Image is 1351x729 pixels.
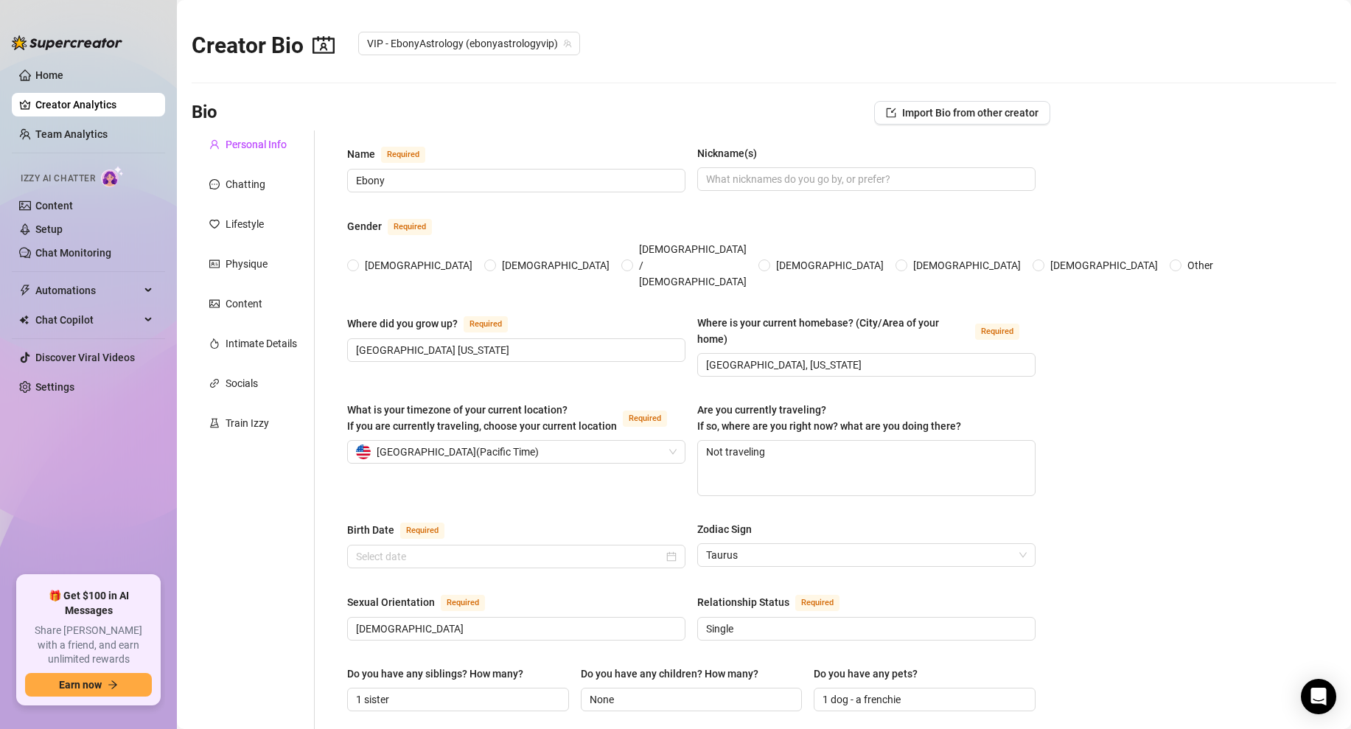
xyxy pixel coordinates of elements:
span: contacts [313,34,335,56]
label: Birth Date [347,521,461,539]
span: Required [400,523,444,539]
span: Earn now [59,679,102,691]
span: arrow-right [108,680,118,690]
input: Relationship Status [706,621,1024,637]
img: Chat Copilot [19,315,29,325]
h2: Creator Bio [192,32,335,60]
div: Relationship Status [697,594,789,610]
div: Personal Info [226,136,287,153]
input: Sexual Orientation [356,621,674,637]
div: Birth Date [347,522,394,538]
input: Where did you grow up? [356,342,674,358]
span: heart [209,219,220,229]
img: us [356,444,371,459]
div: Lifestyle [226,216,264,232]
div: Open Intercom Messenger [1301,679,1336,714]
div: Intimate Details [226,335,297,352]
span: Share [PERSON_NAME] with a friend, and earn unlimited rewards [25,624,152,667]
button: Import Bio from other creator [874,101,1050,125]
div: Sexual Orientation [347,594,435,610]
span: [DEMOGRAPHIC_DATA] [359,257,478,273]
span: thunderbolt [19,285,31,296]
span: Required [381,147,425,163]
span: fire [209,338,220,349]
label: Zodiac Sign [697,521,762,537]
input: Do you have any siblings? How many? [356,691,557,708]
img: AI Chatter [101,166,124,187]
a: Team Analytics [35,128,108,140]
span: user [209,139,220,150]
div: Nickname(s) [697,145,757,161]
span: import [886,108,896,118]
div: Where did you grow up? [347,315,458,332]
span: Required [388,219,432,235]
label: Where did you grow up? [347,315,524,332]
label: Do you have any pets? [814,666,928,682]
label: Do you have any siblings? How many? [347,666,534,682]
h3: Bio [192,101,217,125]
input: Do you have any pets? [823,691,1024,708]
a: Creator Analytics [35,93,153,116]
div: Chatting [226,176,265,192]
input: Birth Date [356,548,663,565]
span: idcard [209,259,220,269]
span: link [209,378,220,388]
textarea: Not traveling [698,441,1035,495]
div: Zodiac Sign [697,521,752,537]
span: 🎁 Get $100 in AI Messages [25,589,152,618]
span: VIP - EbonyAstrology (ebonyastrologyvip) [367,32,571,55]
span: Chat Copilot [35,308,140,332]
div: Socials [226,375,258,391]
span: Required [441,595,485,611]
div: Content [226,296,262,312]
span: Other [1181,257,1219,273]
img: logo-BBDzfeDw.svg [12,35,122,50]
a: Chat Monitoring [35,247,111,259]
span: [DEMOGRAPHIC_DATA] [907,257,1027,273]
button: Earn nowarrow-right [25,673,152,697]
span: What is your timezone of your current location? If you are currently traveling, choose your curre... [347,404,617,432]
span: Taurus [706,544,1027,566]
div: Do you have any pets? [814,666,918,682]
input: Do you have any children? How many? [590,691,791,708]
input: Nickname(s) [706,171,1024,187]
input: Name [356,172,674,189]
div: Name [347,146,375,162]
span: experiment [209,418,220,428]
label: Name [347,145,441,163]
span: [GEOGRAPHIC_DATA] ( Pacific Time ) [377,441,539,463]
span: [DEMOGRAPHIC_DATA] [496,257,615,273]
label: Nickname(s) [697,145,767,161]
div: Where is your current homebase? (City/Area of your home) [697,315,969,347]
input: Where is your current homebase? (City/Area of your home) [706,357,1024,373]
a: Content [35,200,73,212]
span: Are you currently traveling? If so, where are you right now? what are you doing there? [697,404,961,432]
span: [DEMOGRAPHIC_DATA] / [DEMOGRAPHIC_DATA] [633,241,753,290]
span: Izzy AI Chatter [21,172,95,186]
div: Do you have any siblings? How many? [347,666,523,682]
div: Do you have any children? How many? [581,666,758,682]
div: Gender [347,218,382,234]
a: Home [35,69,63,81]
span: Required [623,411,667,427]
span: Required [464,316,508,332]
span: Required [975,324,1019,340]
span: team [563,39,572,48]
span: message [209,179,220,189]
label: Sexual Orientation [347,593,501,611]
span: Import Bio from other creator [902,107,1038,119]
span: Required [795,595,839,611]
a: Setup [35,223,63,235]
span: [DEMOGRAPHIC_DATA] [770,257,890,273]
label: Where is your current homebase? (City/Area of your home) [697,315,1036,347]
label: Relationship Status [697,593,856,611]
a: Settings [35,381,74,393]
label: Do you have any children? How many? [581,666,769,682]
span: Automations [35,279,140,302]
label: Gender [347,217,448,235]
span: picture [209,299,220,309]
div: Train Izzy [226,415,269,431]
a: Discover Viral Videos [35,352,135,363]
div: Physique [226,256,268,272]
span: [DEMOGRAPHIC_DATA] [1044,257,1164,273]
